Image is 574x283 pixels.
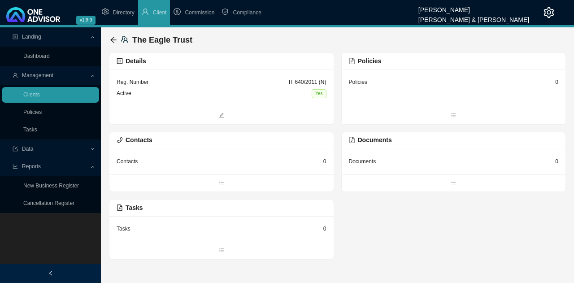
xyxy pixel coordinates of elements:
[418,12,529,22] div: [PERSON_NAME] & [PERSON_NAME]
[222,8,229,15] span: safety
[418,2,529,12] div: [PERSON_NAME]
[117,157,138,166] div: Contacts
[342,179,566,188] span: bars
[110,36,117,44] span: arrow-left
[132,35,192,44] span: The Eagle Trust
[121,35,129,44] span: team
[349,136,392,144] span: Documents
[6,7,60,22] img: 2df55531c6924b55f21c4cf5d4484680-logo-light.svg
[48,270,53,276] span: left
[323,157,326,166] div: 0
[13,164,18,169] span: line-chart
[349,78,367,87] div: Policies
[113,9,135,16] span: Directory
[22,163,41,170] span: Reports
[22,34,41,40] span: Landing
[555,157,558,166] div: 0
[289,78,326,87] div: IT 640/2011 (N)
[13,73,18,78] span: user
[555,78,558,87] div: 0
[109,112,334,121] span: edit
[22,146,33,152] span: Data
[22,72,53,78] span: Management
[76,16,96,25] span: v1.9.9
[117,89,131,98] div: Active
[23,200,74,206] a: Cancellation Register
[23,91,40,98] a: Clients
[23,183,79,189] a: New Business Register
[23,109,42,115] a: Policies
[323,224,326,233] div: 0
[185,9,214,16] span: Commission
[109,179,334,188] span: bars
[13,146,18,152] span: import
[117,137,123,143] span: phone
[13,34,18,39] span: profile
[349,157,376,166] div: Documents
[312,89,326,98] span: Yes
[117,205,123,211] span: file-pdf
[174,8,181,15] span: dollar
[117,204,143,211] span: Tasks
[23,53,50,59] a: Dashboard
[109,247,334,256] span: bars
[349,58,355,64] span: file-text
[233,9,261,16] span: Compliance
[102,8,109,15] span: setting
[117,58,123,64] span: profile
[117,136,152,144] span: Contacts
[544,7,554,18] span: setting
[117,224,130,233] div: Tasks
[117,78,148,87] div: Reg. Number
[349,137,355,143] span: file-pdf
[153,9,167,16] span: Client
[117,57,146,65] span: Details
[23,126,37,133] a: Tasks
[349,57,382,65] span: Policies
[110,36,117,44] div: back
[142,8,149,15] span: user
[342,112,566,121] span: bars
